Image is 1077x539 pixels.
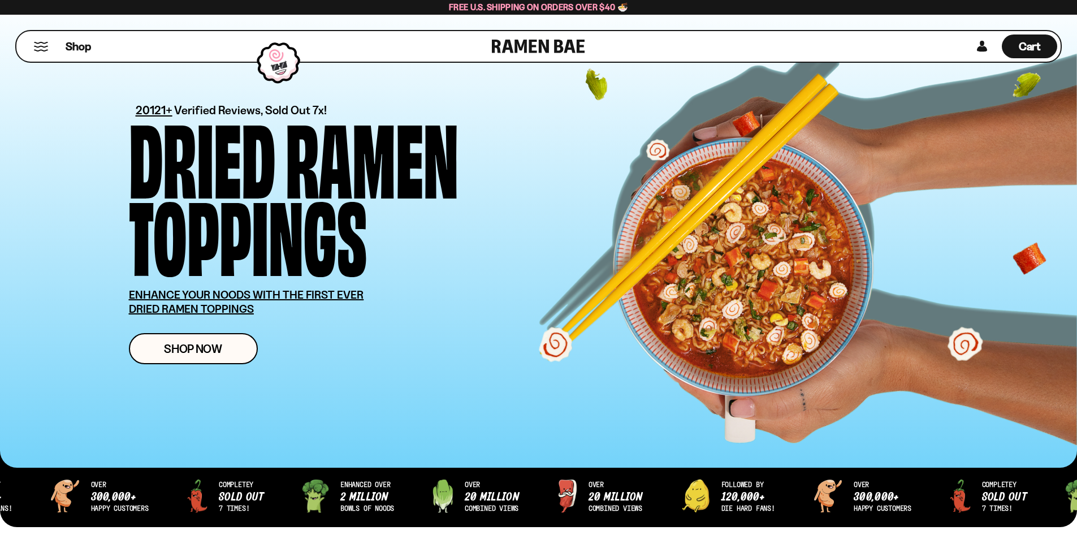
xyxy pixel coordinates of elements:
button: Mobile Menu Trigger [33,42,49,51]
span: Cart [1019,40,1041,53]
div: Cart [1002,31,1057,62]
u: ENHANCE YOUR NOODS WITH THE FIRST EVER DRIED RAMEN TOPPINGS [129,288,364,316]
a: Shop [66,35,91,58]
span: Shop [66,39,91,54]
span: Shop Now [164,343,222,355]
span: Free U.S. Shipping on Orders over $40 🍜 [449,2,628,12]
div: Toppings [129,193,367,271]
a: Shop Now [129,333,258,364]
div: Dried [129,116,275,193]
div: Ramen [286,116,459,193]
